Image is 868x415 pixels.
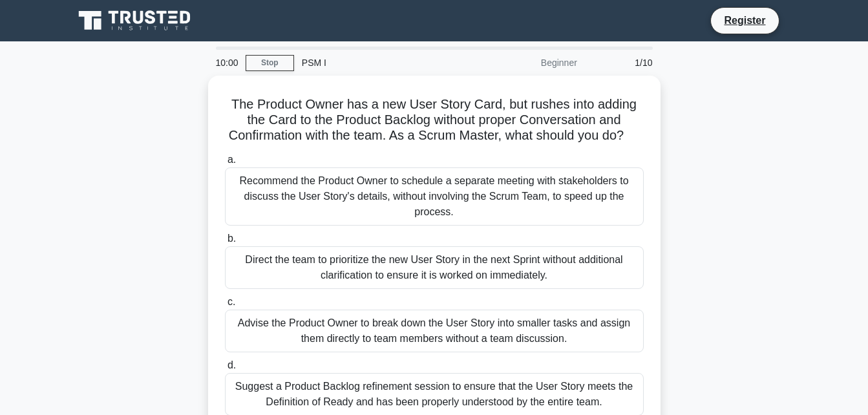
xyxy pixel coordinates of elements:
[294,50,472,76] div: PSM I
[225,167,644,226] div: Recommend the Product Owner to schedule a separate meeting with stakeholders to discuss the User ...
[228,296,235,307] span: c.
[585,50,661,76] div: 1/10
[472,50,585,76] div: Beginner
[228,233,236,244] span: b.
[225,246,644,289] div: Direct the team to prioritize the new User Story in the next Sprint without additional clarificat...
[716,12,773,28] a: Register
[225,310,644,352] div: Advise the Product Owner to break down the User Story into smaller tasks and assign them directly...
[208,50,246,76] div: 10:00
[228,359,236,370] span: d.
[228,154,236,165] span: a.
[224,96,645,144] h5: The Product Owner has a new User Story Card, but rushes into adding the Card to the Product Backl...
[246,55,294,71] a: Stop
